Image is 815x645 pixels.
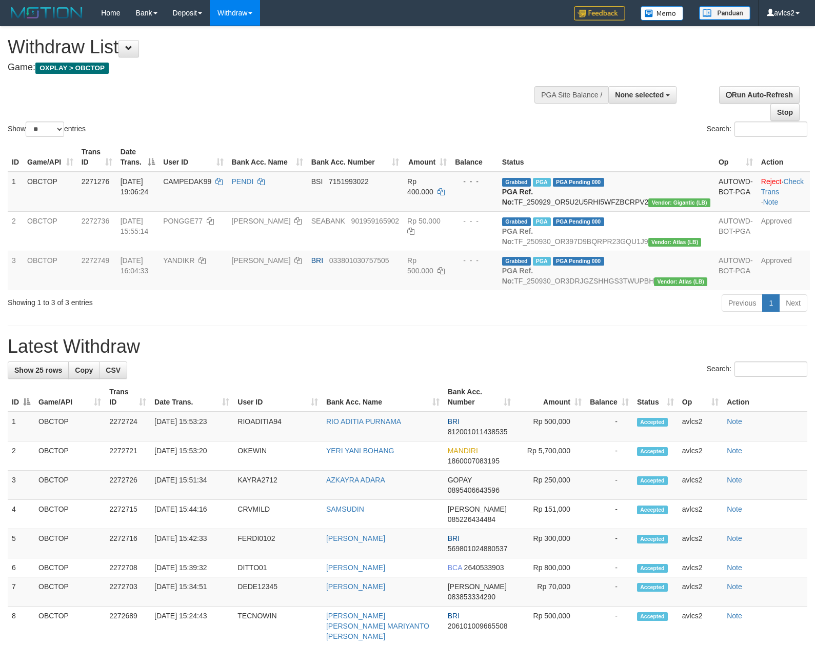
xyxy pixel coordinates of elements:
[727,582,742,591] a: Note
[515,529,586,558] td: Rp 300,000
[586,500,633,529] td: -
[99,361,127,379] a: CSV
[586,382,633,412] th: Balance: activate to sort column ascending
[448,545,508,553] span: Copy 569801024880537 to clipboard
[615,91,664,99] span: None selected
[678,441,723,471] td: avlcs2
[8,172,23,212] td: 1
[502,227,533,246] b: PGA Ref. No:
[8,577,34,607] td: 7
[637,476,668,485] span: Accepted
[8,143,23,172] th: ID
[8,500,34,529] td: 4
[8,382,34,412] th: ID: activate to sort column descending
[553,257,604,266] span: PGA Pending
[150,529,233,558] td: [DATE] 15:42:33
[727,563,742,572] a: Note
[34,529,105,558] td: OBCTOP
[723,382,807,412] th: Action
[163,177,211,186] span: CAMPEDAK99
[326,582,385,591] a: [PERSON_NAME]
[23,172,77,212] td: OBCTOP
[150,471,233,500] td: [DATE] 15:51:34
[515,382,586,412] th: Amount: activate to sort column ascending
[159,143,227,172] th: User ID: activate to sort column ascending
[448,417,460,426] span: BRI
[515,412,586,441] td: Rp 500,000
[23,143,77,172] th: Game/API: activate to sort column ascending
[515,558,586,577] td: Rp 800,000
[233,500,322,529] td: CRVMILD
[502,188,533,206] b: PGA Ref. No:
[233,382,322,412] th: User ID: activate to sort column ascending
[311,256,323,265] span: BRI
[714,143,757,172] th: Op: activate to sort column ascending
[34,441,105,471] td: OBCTOP
[448,563,462,572] span: BCA
[150,500,233,529] td: [DATE] 15:44:16
[448,582,507,591] span: [PERSON_NAME]
[734,361,807,377] input: Search:
[448,486,500,494] span: Copy 0895406643596 to clipboard
[727,534,742,542] a: Note
[574,6,625,21] img: Feedback.jpg
[637,535,668,543] span: Accepted
[105,500,150,529] td: 2272715
[734,122,807,137] input: Search:
[8,251,23,290] td: 3
[105,441,150,471] td: 2272721
[150,441,233,471] td: [DATE] 15:53:20
[779,294,807,312] a: Next
[515,471,586,500] td: Rp 250,000
[322,382,444,412] th: Bank Acc. Name: activate to sort column ascending
[8,122,86,137] label: Show entries
[311,177,323,186] span: BSI
[699,6,750,20] img: panduan.png
[26,122,64,137] select: Showentries
[34,558,105,577] td: OBCTOP
[34,412,105,441] td: OBCTOP
[637,506,668,514] span: Accepted
[727,505,742,513] a: Note
[448,515,495,523] span: Copy 085226434484 to clipboard
[150,558,233,577] td: [DATE] 15:39:32
[455,216,494,226] div: - - -
[502,217,531,226] span: Grabbed
[533,178,551,187] span: Marked by avlcs2
[707,361,807,377] label: Search:
[232,217,291,225] a: [PERSON_NAME]
[8,37,533,57] h1: Withdraw List
[8,558,34,577] td: 6
[34,500,105,529] td: OBCTOP
[654,277,707,286] span: Vendor URL: https://dashboard.q2checkout.com/secure
[8,63,533,73] h4: Game:
[329,177,369,186] span: Copy 7151993022 to clipboard
[498,251,714,290] td: TF_250930_OR3DRJGZSHHGS3TWUPBH
[23,211,77,251] td: OBCTOP
[329,256,389,265] span: Copy 033801030757505 to clipboard
[727,417,742,426] a: Note
[82,217,110,225] span: 2272736
[8,441,34,471] td: 2
[8,412,34,441] td: 1
[586,529,633,558] td: -
[448,457,500,465] span: Copy 1860007083195 to clipboard
[326,476,385,484] a: AZKAYRA ADARA
[498,211,714,251] td: TF_250930_OR397D9BQRPR23GQU1J9
[448,622,508,630] span: Copy 206101009665508 to clipboard
[637,583,668,592] span: Accepted
[77,143,116,172] th: Trans ID: activate to sort column ascending
[326,563,385,572] a: [PERSON_NAME]
[757,172,810,212] td: · ·
[678,529,723,558] td: avlcs2
[502,267,533,285] b: PGA Ref. No:
[455,176,494,187] div: - - -
[448,447,478,455] span: MANDIRI
[757,143,810,172] th: Action
[105,529,150,558] td: 2272716
[8,471,34,500] td: 3
[232,177,254,186] a: PENDI
[34,471,105,500] td: OBCTOP
[121,256,149,275] span: [DATE] 16:04:33
[498,172,714,212] td: TF_250929_OR5U2U5RHI5WFZBCRPV2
